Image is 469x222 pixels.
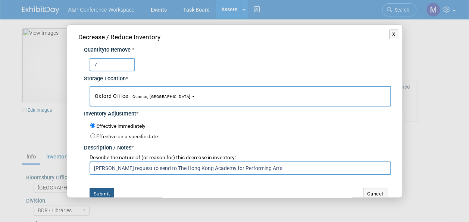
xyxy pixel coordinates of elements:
div: Inventory Adjustment [84,107,391,118]
label: Effective on a specific date [96,133,158,139]
div: Quantity [84,46,391,54]
button: X [389,30,398,39]
div: Storage Location [84,71,391,83]
span: Cumnor, [GEOGRAPHIC_DATA] [128,94,191,99]
span: Oxford Office [95,93,191,99]
span: Describe the nature of (or reason for) this decrease in inventory: [90,154,236,160]
button: Submit [90,188,114,200]
label: Effective immediately [96,123,146,130]
button: Cancel [363,188,387,200]
span: Decrease / Reduce Inventory [78,33,160,41]
span: to Remove [104,47,131,53]
div: Description / Notes [84,141,391,152]
button: Oxford OfficeCumnor, [GEOGRAPHIC_DATA] [90,86,391,107]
